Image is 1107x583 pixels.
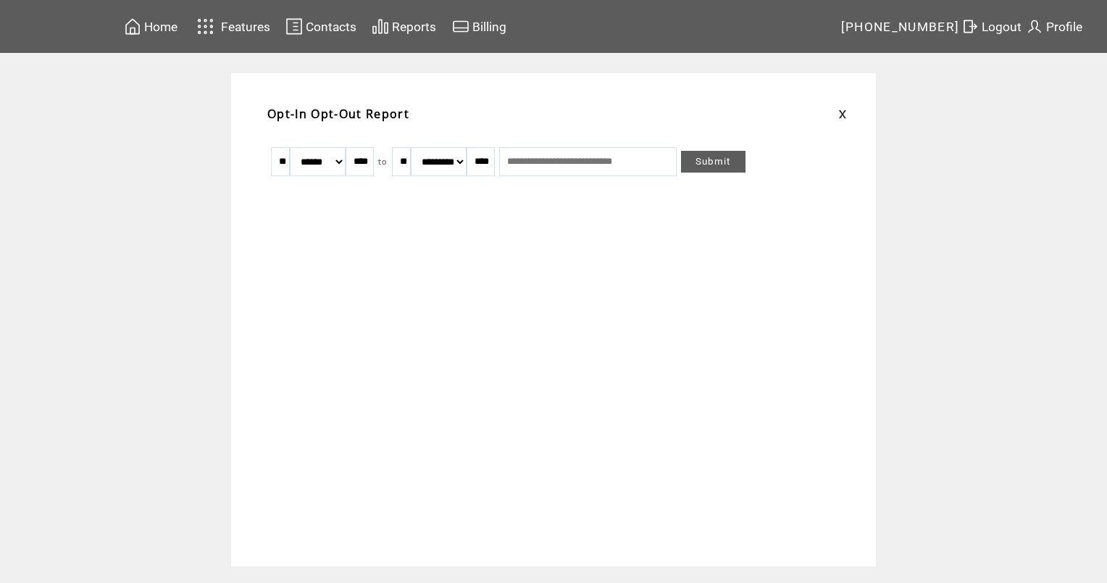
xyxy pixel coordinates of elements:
span: Billing [472,20,506,34]
span: Contacts [306,20,356,34]
span: Opt-In Opt-Out Report [267,106,409,122]
img: contacts.svg [285,17,303,36]
span: [PHONE_NUMBER] [841,20,960,34]
span: Profile [1046,20,1082,34]
span: Features [221,20,270,34]
span: Reports [392,20,436,34]
a: Contacts [283,15,359,38]
a: Features [191,12,272,41]
a: Submit [681,151,745,173]
a: Home [122,15,180,38]
span: to [378,157,388,167]
img: home.svg [124,17,141,36]
a: Logout [959,15,1024,38]
img: creidtcard.svg [452,17,469,36]
img: chart.svg [372,17,389,36]
a: Billing [450,15,509,38]
a: Profile [1024,15,1085,38]
img: profile.svg [1026,17,1043,36]
a: Reports [369,15,438,38]
img: features.svg [193,15,218,38]
span: Home [144,20,177,34]
img: exit.svg [961,17,979,36]
span: Logout [982,20,1022,34]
